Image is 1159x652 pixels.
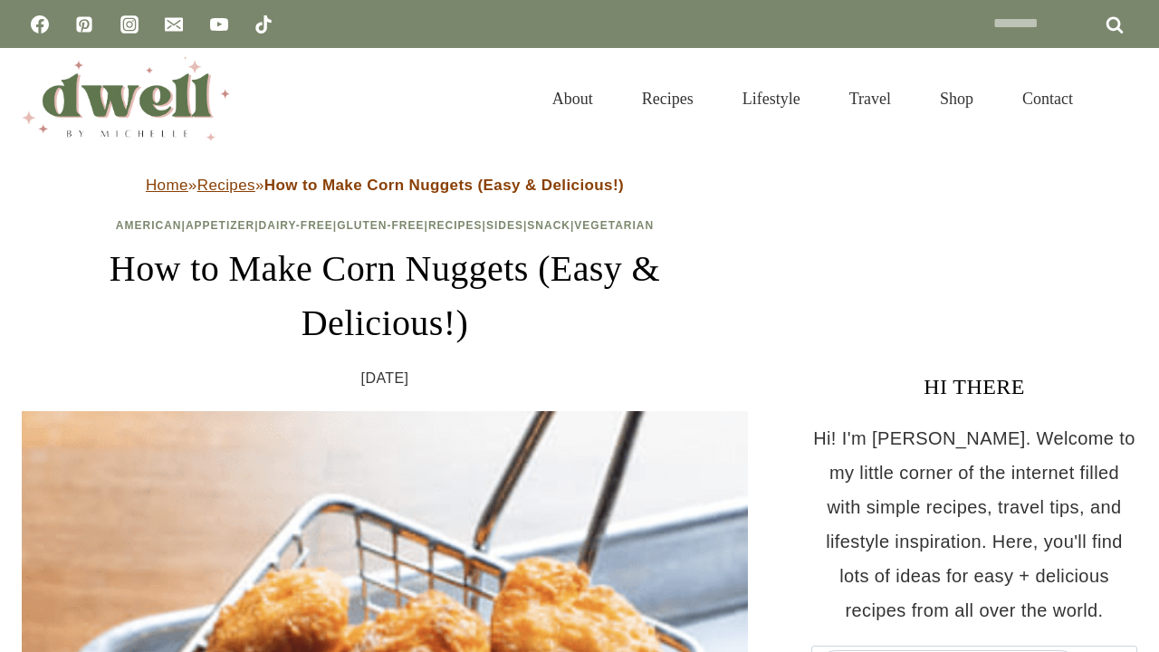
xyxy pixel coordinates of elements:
strong: How to Make Corn Nuggets (Easy & Delicious!) [264,177,624,194]
h1: How to Make Corn Nuggets (Easy & Delicious!) [22,242,748,350]
a: Facebook [22,6,58,43]
nav: Primary Navigation [528,67,1097,130]
h3: HI THERE [811,370,1137,403]
a: About [528,67,618,130]
a: Recipes [197,177,255,194]
a: Instagram [111,6,148,43]
a: Shop [915,67,998,130]
a: Sides [486,219,523,232]
a: Lifestyle [718,67,825,130]
a: Home [146,177,188,194]
a: Vegetarian [574,219,654,232]
p: Hi! I'm [PERSON_NAME]. Welcome to my little corner of the internet filled with simple recipes, tr... [811,421,1137,628]
span: | | | | | | | [116,219,654,232]
a: Appetizer [186,219,254,232]
a: Contact [998,67,1097,130]
a: Pinterest [66,6,102,43]
img: DWELL by michelle [22,57,230,140]
a: Gluten-Free [337,219,424,232]
a: Dairy-Free [259,219,333,232]
a: Travel [825,67,915,130]
button: View Search Form [1106,83,1137,114]
span: » » [146,177,624,194]
a: TikTok [245,6,282,43]
a: Recipes [618,67,718,130]
time: [DATE] [361,365,409,392]
a: American [116,219,182,232]
a: Recipes [428,219,483,232]
a: Snack [527,219,570,232]
a: YouTube [201,6,237,43]
a: Email [156,6,192,43]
